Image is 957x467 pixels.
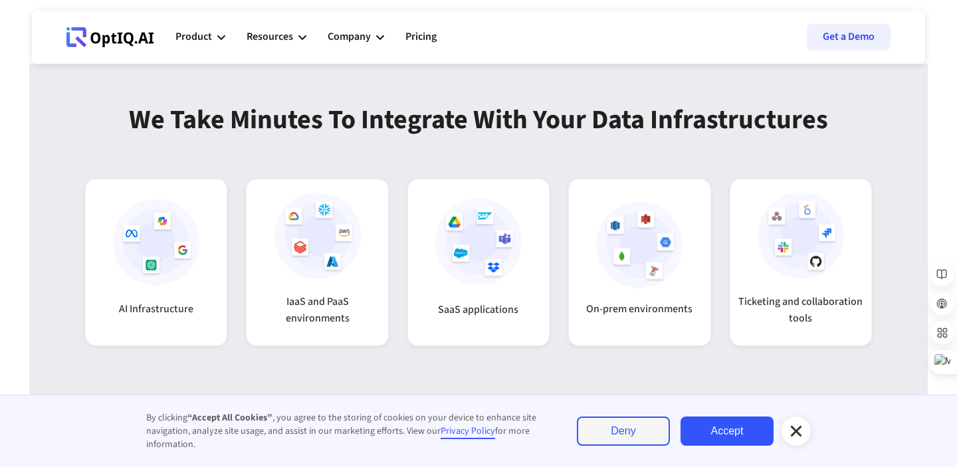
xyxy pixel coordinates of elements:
[187,411,272,424] strong: “Accept All Cookies”
[286,294,350,326] strong: IaaS and PaaS environments
[681,417,774,446] a: Accept
[119,299,193,319] h3: AI Infrastructure
[175,28,212,46] div: Product
[328,28,371,46] div: Company
[146,411,550,451] div: By clicking , you agree to the storing of cookies on your device to enhance site navigation, anal...
[738,294,863,326] strong: Ticketing and collaboration tools
[807,24,891,50] a: Get a Demo
[247,28,293,46] div: Resources
[405,17,437,57] a: Pricing
[441,424,495,439] a: Privacy Policy
[438,302,518,317] strong: SaaS applications
[175,17,225,57] div: Product
[328,17,384,57] div: Company
[66,17,154,57] a: Webflow Homepage
[129,104,828,152] div: We take minutes to integrate with your data infrastructures
[586,302,692,316] strong: On-prem environments
[247,17,306,57] div: Resources
[577,417,670,446] a: Deny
